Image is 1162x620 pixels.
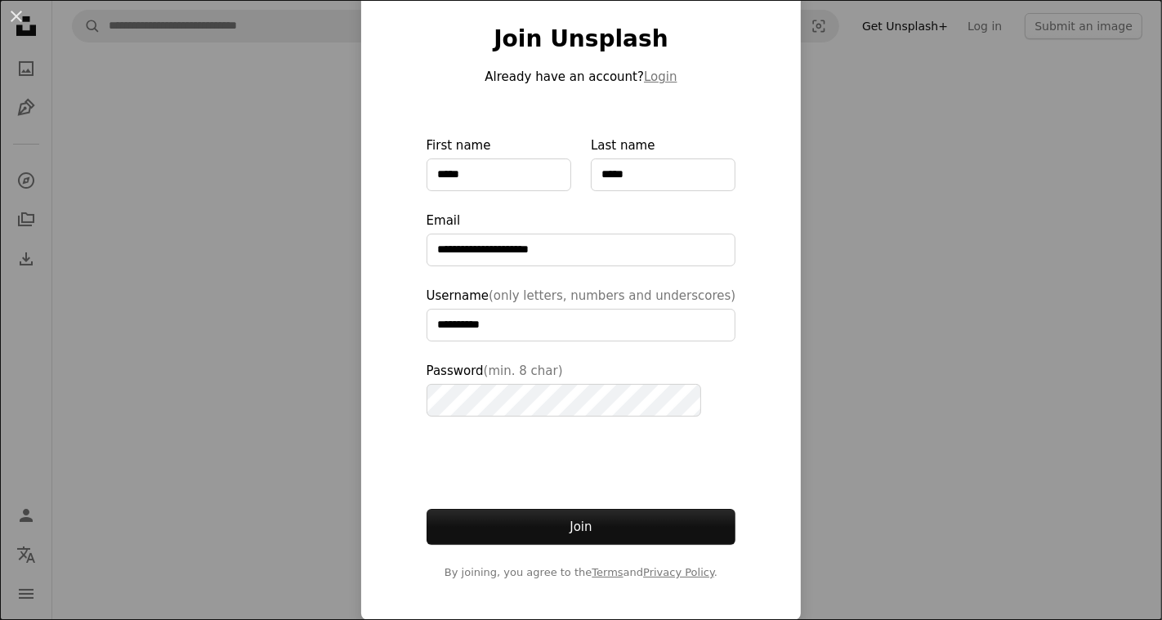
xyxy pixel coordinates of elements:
h1: Join Unsplash [427,25,736,54]
span: (min. 8 char) [484,364,563,378]
input: First name [427,158,571,191]
span: (only letters, numbers and underscores) [489,288,735,303]
a: Terms [592,566,623,578]
label: Email [427,211,736,266]
label: Username [427,286,736,341]
button: Join [427,509,736,545]
a: Privacy Policy [643,566,714,578]
input: Email [427,234,736,266]
p: Already have an account? [427,67,736,87]
button: Login [644,67,677,87]
label: First name [427,136,571,191]
label: Password [427,361,736,417]
input: Last name [591,158,735,191]
input: Password(min. 8 char) [427,384,701,417]
label: Last name [591,136,735,191]
input: Username(only letters, numbers and underscores) [427,309,736,341]
span: By joining, you agree to the and . [427,564,736,581]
